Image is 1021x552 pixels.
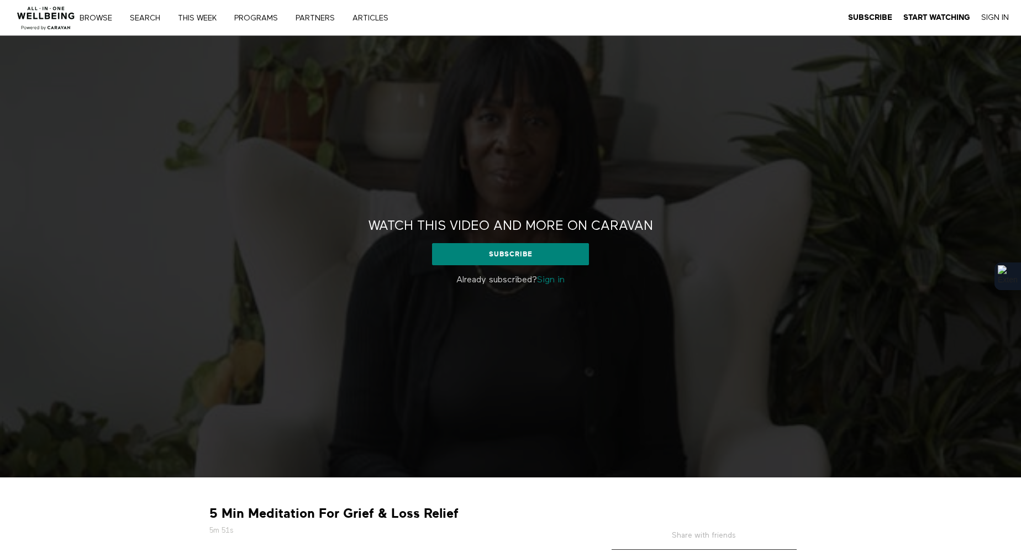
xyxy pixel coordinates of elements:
[230,14,290,22] a: PROGRAMS
[174,14,228,22] a: THIS WEEK
[87,12,411,23] nav: Primary
[848,13,892,23] a: Subscribe
[348,274,673,287] p: Already subscribed?
[432,243,588,265] a: Subscribe
[209,525,580,536] h5: 5m 51s
[349,14,400,22] a: ARTICLES
[126,14,172,22] a: Search
[209,505,459,522] strong: 5 Min Meditation For Grief & Loss Relief
[537,276,565,285] a: Sign in
[903,13,970,22] strong: Start Watching
[998,265,1018,287] img: Extension Icon
[903,13,970,23] a: Start Watching
[981,13,1009,23] a: Sign In
[76,14,124,22] a: Browse
[848,13,892,22] strong: Subscribe
[369,218,653,235] h2: Watch this video and more on CARAVAN
[292,14,346,22] a: PARTNERS
[612,530,797,550] h5: Share with friends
